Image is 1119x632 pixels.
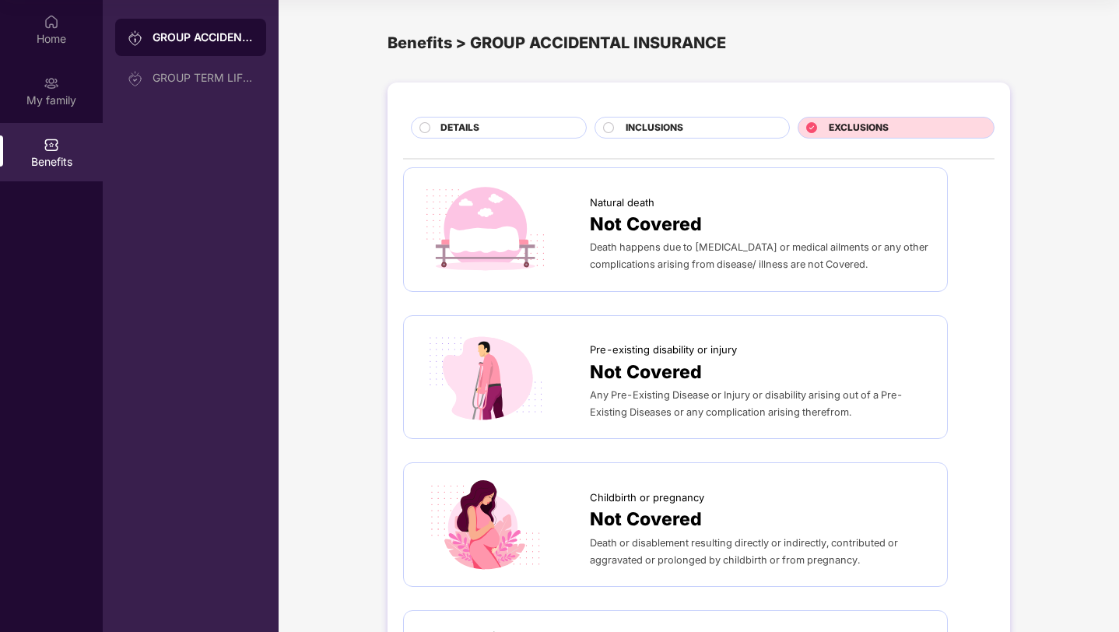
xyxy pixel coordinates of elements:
span: Not Covered [590,505,702,533]
span: Natural death [590,195,654,210]
img: svg+xml;base64,PHN2ZyB3aWR0aD0iMjAiIGhlaWdodD0iMjAiIHZpZXdCb3g9IjAgMCAyMCAyMCIgZmlsbD0ibm9uZSIgeG... [128,71,143,86]
img: svg+xml;base64,PHN2ZyBpZD0iSG9tZSIgeG1sbnM9Imh0dHA6Ly93d3cudzMub3JnLzIwMDAvc3ZnIiB3aWR0aD0iMjAiIG... [44,14,59,30]
span: Childbirth or pregnancy [590,490,704,505]
div: Benefits > GROUP ACCIDENTAL INSURANCE [388,31,1010,55]
span: Any Pre-Existing Disease or Injury or disability arising out of a Pre-Existing Diseases or any co... [590,389,903,418]
span: INCLUSIONS [626,121,683,135]
div: GROUP TERM LIFE INSURANCE [153,72,254,84]
img: icon [419,332,551,423]
img: svg+xml;base64,PHN2ZyB3aWR0aD0iMjAiIGhlaWdodD0iMjAiIHZpZXdCb3g9IjAgMCAyMCAyMCIgZmlsbD0ibm9uZSIgeG... [44,75,59,91]
img: svg+xml;base64,PHN2ZyB3aWR0aD0iMjAiIGhlaWdodD0iMjAiIHZpZXdCb3g9IjAgMCAyMCAyMCIgZmlsbD0ibm9uZSIgeG... [128,30,143,46]
img: icon [419,479,551,571]
span: Pre-existing disability or injury [590,342,737,357]
img: icon [419,184,551,276]
span: Death happens due to [MEDICAL_DATA] or medical ailments or any other complications arising from d... [590,241,928,270]
div: GROUP ACCIDENTAL INSURANCE [153,30,254,45]
span: DETAILS [440,121,479,135]
span: Not Covered [590,210,702,238]
span: Not Covered [590,358,702,386]
span: Death or disablement resulting directly or indirectly, contributed or aggravated or prolonged by ... [590,537,898,566]
span: EXCLUSIONS [829,121,889,135]
img: svg+xml;base64,PHN2ZyBpZD0iQmVuZWZpdHMiIHhtbG5zPSJodHRwOi8vd3d3LnczLm9yZy8yMDAwL3N2ZyIgd2lkdGg9Ij... [44,137,59,153]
